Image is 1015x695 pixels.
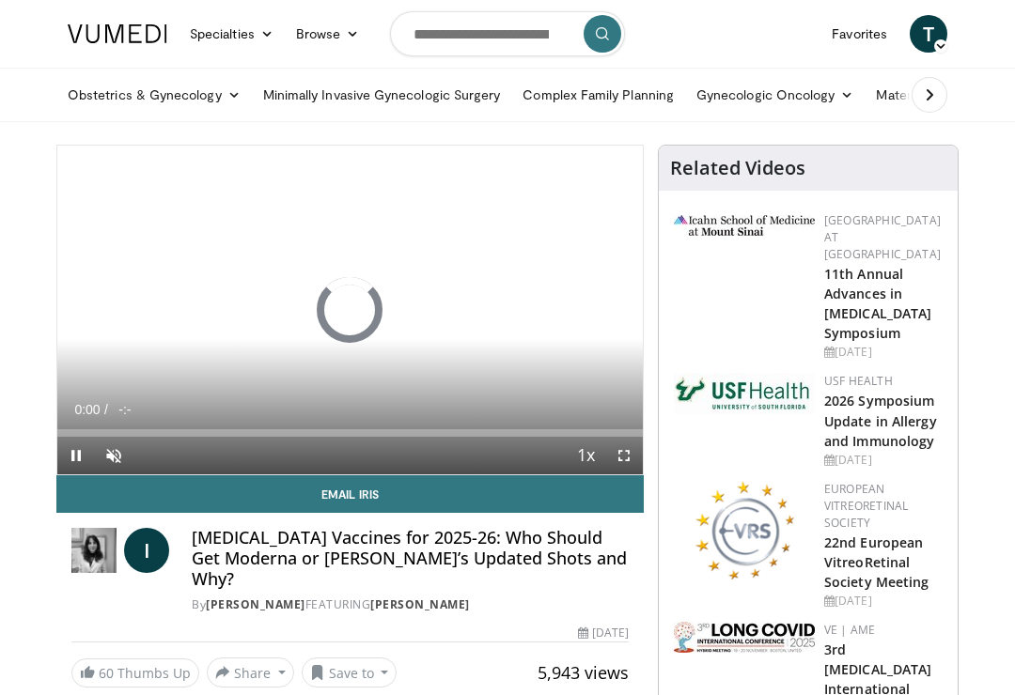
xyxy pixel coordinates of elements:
[71,658,199,687] a: 60 Thumbs Up
[695,481,794,579] img: ee0f788f-b72d-444d-91fc-556bb330ec4c.png.150x105_q85_autocrop_double_scale_upscale_version-0.2.png
[824,344,943,361] div: [DATE]
[192,596,629,613] div: By FEATURING
[302,657,398,687] button: Save to
[99,664,114,682] span: 60
[674,373,815,414] img: 6ba8804a-8538-4002-95e7-a8f8012d4a11.png.150x105_q85_autocrop_double_scale_upscale_version-0.2.jpg
[568,437,605,474] button: Playback Rate
[824,622,875,638] a: VE | AME
[71,528,117,573] img: Dr. Iris Gorfinkel
[390,11,625,56] input: Search topics, interventions
[57,437,95,474] button: Pause
[824,212,941,262] a: [GEOGRAPHIC_DATA] at [GEOGRAPHIC_DATA]
[57,146,643,474] video-js: Video Player
[910,15,947,53] a: T
[824,593,943,610] div: [DATE]
[124,528,169,573] a: I
[824,373,893,389] a: USF Health
[605,437,643,474] button: Fullscreen
[95,437,133,474] button: Unmute
[179,15,285,53] a: Specialties
[206,596,305,612] a: [PERSON_NAME]
[674,215,815,236] img: 3aa743c9-7c3f-4fab-9978-1464b9dbe89c.png.150x105_q85_autocrop_double_scale_upscale_version-0.2.jpg
[685,76,865,114] a: Gynecologic Oncology
[511,76,685,114] a: Complex Family Planning
[56,76,252,114] a: Obstetrics & Gynecology
[192,528,629,589] h4: [MEDICAL_DATA] Vaccines for 2025-26: Who Should Get Moderna or [PERSON_NAME]’s Updated Shots and ...
[285,15,371,53] a: Browse
[207,657,294,687] button: Share
[820,15,898,53] a: Favorites
[674,622,815,653] img: a2792a71-925c-4fc2-b8ef-8d1b21aec2f7.png.150x105_q85_autocrop_double_scale_upscale_version-0.2.jpg
[118,402,131,417] span: -:-
[74,402,100,417] span: 0:00
[252,76,512,114] a: Minimally Invasive Gynecologic Surgery
[57,429,643,437] div: Progress Bar
[670,157,805,179] h4: Related Videos
[56,475,644,513] a: Email Iris
[538,661,629,684] span: 5,943 views
[824,533,929,591] a: 22nd European VitreoRetinal Society Meeting
[824,265,931,342] a: 11th Annual Advances in [MEDICAL_DATA] Symposium
[578,625,629,641] div: [DATE]
[824,452,943,469] div: [DATE]
[104,402,108,417] span: /
[824,481,908,531] a: European VitreoRetinal Society
[824,392,937,449] a: 2026 Symposium Update in Allergy and Immunology
[370,596,470,612] a: [PERSON_NAME]
[68,24,167,43] img: VuMedi Logo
